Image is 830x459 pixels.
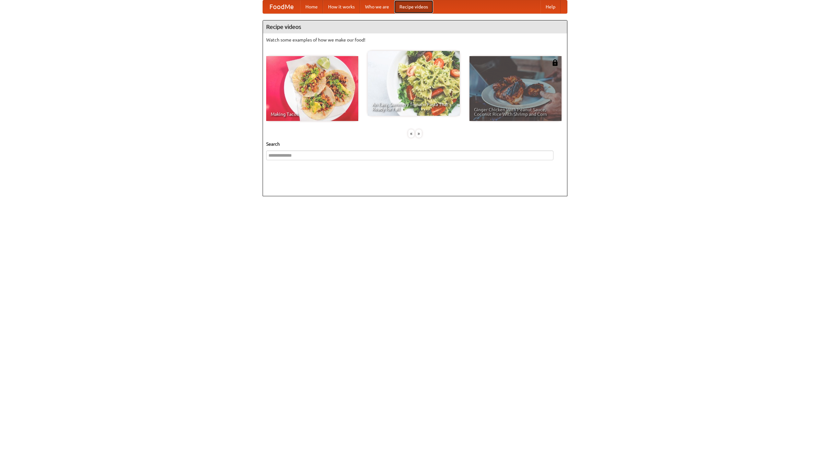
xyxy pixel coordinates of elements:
img: 483408.png [552,59,558,66]
h4: Recipe videos [263,20,567,33]
a: FoodMe [263,0,300,13]
h5: Search [266,141,564,147]
div: » [416,129,422,138]
p: Watch some examples of how we make our food! [266,37,564,43]
a: Making Tacos [266,56,358,121]
span: Making Tacos [271,112,354,116]
span: An Easy, Summery Tomato Pasta That's Ready for Fall [372,102,455,111]
a: Home [300,0,323,13]
a: Who we are [360,0,394,13]
div: « [408,129,414,138]
a: Help [540,0,561,13]
a: Recipe videos [394,0,433,13]
a: An Easy, Summery Tomato Pasta That's Ready for Fall [368,51,460,116]
a: How it works [323,0,360,13]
